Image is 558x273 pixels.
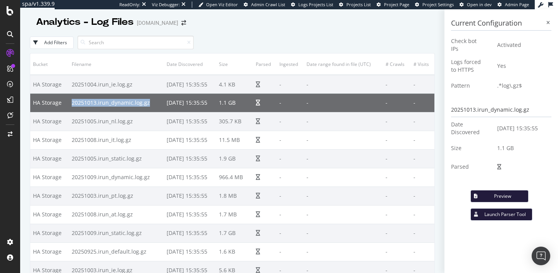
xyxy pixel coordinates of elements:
[411,93,434,112] td: -
[164,187,216,205] td: [DATE] 15:35:55
[69,205,164,224] td: 20251008.irun_at.log.gz
[69,224,164,242] td: 20251009.irun_static.log.gz
[339,2,371,8] a: Projects List
[30,112,69,131] td: HA Storage
[69,93,164,112] td: 20251013.irun_dynamic.log.gz
[384,2,409,7] span: Project Page
[77,36,194,49] input: Search
[304,187,383,205] td: -
[470,208,532,221] button: Launch Parser Tool
[36,16,134,29] div: Analytics - Log Files
[69,149,164,168] td: 20251005.irun_static.log.gz
[304,75,383,93] td: -
[491,139,551,157] td: 1.1 GB
[164,168,216,187] td: [DATE] 15:35:55
[411,205,434,224] td: -
[304,131,383,149] td: -
[451,55,491,76] td: Logs forced to HTTPS
[411,224,434,242] td: -
[216,168,253,187] td: 966.4 MB
[164,205,216,224] td: [DATE] 15:35:55
[383,224,411,242] td: -
[216,131,253,149] td: 11.5 MB
[277,112,304,131] td: -
[484,211,526,218] div: Launch Parser Tool
[298,2,333,7] span: Logs Projects List
[30,149,69,168] td: HA Storage
[277,75,304,93] td: -
[383,168,411,187] td: -
[451,103,551,117] div: 20251013.irun_dynamic.log.gz
[346,2,371,7] span: Projects List
[383,112,411,131] td: -
[277,131,304,149] td: -
[69,242,164,261] td: 20250925.irun_default.log.gz
[277,168,304,187] td: -
[181,20,186,26] div: arrow-right-arrow-left
[216,224,253,242] td: 1.7 GB
[470,190,529,202] button: Preview
[304,93,383,112] td: -
[304,242,383,261] td: -
[383,93,411,112] td: -
[277,149,304,168] td: -
[69,54,164,75] th: Filename
[44,39,67,46] div: Add Filters
[422,2,454,7] span: Project Settings
[30,242,69,261] td: HA Storage
[216,54,253,75] th: Size
[383,75,411,93] td: -
[277,93,304,112] td: -
[484,193,522,199] div: Preview
[451,35,491,55] td: Check bot IPs
[377,2,409,8] a: Project Page
[277,242,304,261] td: -
[30,224,69,242] td: HA Storage
[216,75,253,93] td: 4.1 KB
[383,149,411,168] td: -
[216,187,253,205] td: 1.8 MB
[137,19,178,27] div: [DOMAIN_NAME]
[277,54,304,75] th: Ingested
[451,139,491,157] td: Size
[69,75,164,93] td: 20251004.irun_ie.log.gz
[411,112,434,131] td: -
[30,54,69,75] th: Bucket
[30,131,69,149] td: HA Storage
[244,2,285,8] a: Admin Crawl List
[30,36,74,49] button: Add Filters
[164,224,216,242] td: [DATE] 15:35:55
[304,54,383,75] th: Date range found in file (UTC)
[119,2,140,8] div: ReadOnly:
[411,149,434,168] td: -
[467,2,492,7] span: Open in dev
[491,76,551,95] td: .*log\.gz$
[69,187,164,205] td: 20251003.irun_pt.log.gz
[164,75,216,93] td: [DATE] 15:35:55
[69,131,164,149] td: 20251008.irun_it.log.gz
[216,93,253,112] td: 1.1 GB
[498,2,529,8] a: Admin Page
[411,131,434,149] td: -
[69,112,164,131] td: 20251005.irun_nl.log.gz
[164,112,216,131] td: [DATE] 15:35:55
[383,131,411,149] td: -
[383,54,411,75] th: # Crawls
[291,2,333,8] a: Logs Projects List
[383,205,411,224] td: -
[253,54,276,75] th: Parsed
[216,242,253,261] td: 1.6 KB
[198,2,238,8] a: Open Viz Editor
[451,76,491,95] td: Pattern
[491,118,551,139] td: [DATE] 15:35:55
[415,2,454,8] a: Project Settings
[411,242,434,261] td: -
[206,2,238,7] span: Open Viz Editor
[411,54,434,75] th: # Visits
[30,168,69,187] td: HA Storage
[304,149,383,168] td: -
[164,149,216,168] td: [DATE] 15:35:55
[251,2,285,7] span: Admin Crawl List
[451,118,491,139] td: Date Discovered
[277,187,304,205] td: -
